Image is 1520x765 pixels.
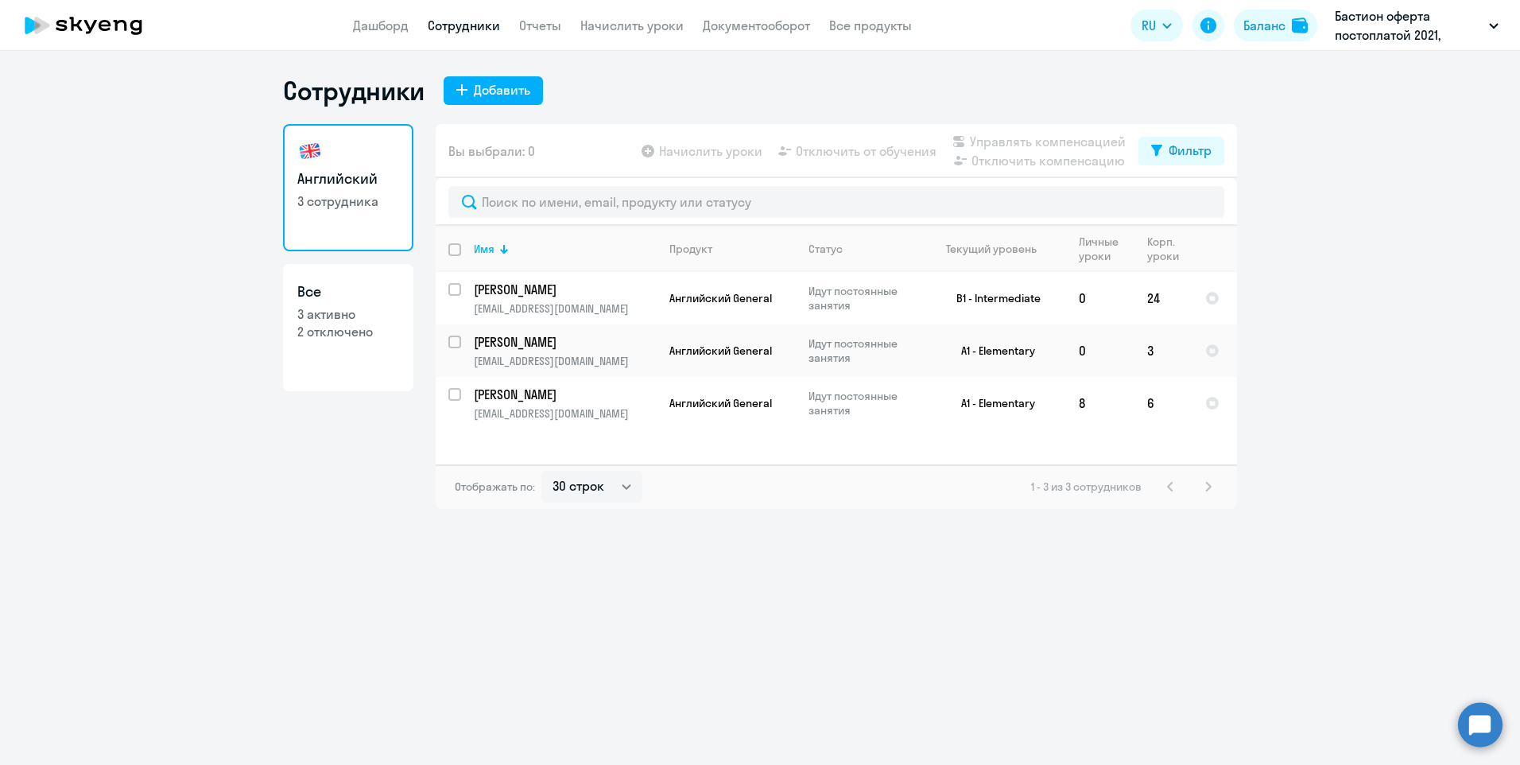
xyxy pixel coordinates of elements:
[297,323,399,340] p: 2 отключено
[297,169,399,189] h3: Английский
[297,138,323,164] img: english
[918,272,1066,324] td: B1 - Intermediate
[808,336,917,365] p: Идут постоянные занятия
[1169,141,1212,160] div: Фильтр
[808,242,917,256] div: Статус
[1066,324,1134,377] td: 0
[931,242,1065,256] div: Текущий уровень
[946,242,1037,256] div: Текущий уровень
[1134,324,1192,377] td: 3
[448,186,1224,218] input: Поиск по имени, email, продукту или статусу
[1292,17,1308,33] img: balance
[474,386,653,403] p: [PERSON_NAME]
[808,389,917,417] p: Идут постоянные занятия
[283,124,413,251] a: Английский3 сотрудника
[474,386,656,403] a: [PERSON_NAME]
[297,305,399,323] p: 3 активно
[474,242,494,256] div: Имя
[703,17,810,33] a: Документооборот
[297,192,399,210] p: 3 сотрудника
[1243,16,1285,35] div: Баланс
[1079,235,1119,263] div: Личные уроки
[1134,377,1192,429] td: 6
[918,377,1066,429] td: A1 - Elementary
[1066,272,1134,324] td: 0
[474,281,653,298] p: [PERSON_NAME]
[283,264,413,391] a: Все3 активно2 отключено
[474,354,656,368] p: [EMAIL_ADDRESS][DOMAIN_NAME]
[669,396,772,410] span: Английский General
[474,406,656,421] p: [EMAIL_ADDRESS][DOMAIN_NAME]
[1130,10,1183,41] button: RU
[474,333,653,351] p: [PERSON_NAME]
[444,76,543,105] button: Добавить
[519,17,561,33] a: Отчеты
[1066,377,1134,429] td: 8
[669,242,795,256] div: Продукт
[918,324,1066,377] td: A1 - Elementary
[1234,10,1317,41] button: Балансbalance
[808,242,843,256] div: Статус
[1327,6,1506,45] button: Бастион оферта постоплатой 2021, БАСТИОН, АО
[455,480,535,494] span: Отображать по:
[1335,6,1483,45] p: Бастион оферта постоплатой 2021, БАСТИОН, АО
[474,301,656,316] p: [EMAIL_ADDRESS][DOMAIN_NAME]
[474,242,656,256] div: Имя
[1134,272,1192,324] td: 24
[297,282,399,302] h3: Все
[808,284,917,313] p: Идут постоянные занятия
[1079,235,1134,263] div: Личные уроки
[829,17,912,33] a: Все продукты
[1138,137,1224,165] button: Фильтр
[669,344,772,358] span: Английский General
[448,142,535,161] span: Вы выбрали: 0
[428,17,500,33] a: Сотрудники
[283,75,425,107] h1: Сотрудники
[1031,480,1142,494] span: 1 - 3 из 3 сотрудников
[1147,235,1179,263] div: Корп. уроки
[580,17,684,33] a: Начислить уроки
[1147,235,1192,263] div: Корп. уроки
[474,80,530,99] div: Добавить
[474,333,656,351] a: [PERSON_NAME]
[1142,16,1156,35] span: RU
[474,281,656,298] a: [PERSON_NAME]
[669,291,772,305] span: Английский General
[669,242,712,256] div: Продукт
[353,17,409,33] a: Дашборд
